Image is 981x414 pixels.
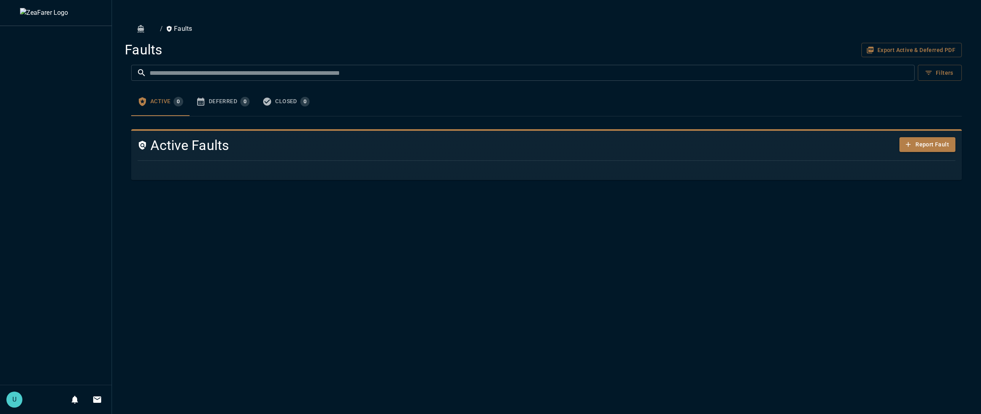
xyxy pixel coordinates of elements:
h4: Faults [125,42,163,58]
span: 0 [174,98,183,105]
div: Closed [275,97,310,106]
p: Faults [166,24,192,34]
button: Invitations [89,392,105,408]
div: Deferred [209,97,250,106]
button: Notifications [67,392,83,408]
li: / [160,24,163,34]
h4: Active Faults [138,137,818,154]
img: ZeaFarer Logo [20,8,92,18]
span: 0 [240,98,250,105]
button: Report Fault [899,137,955,152]
span: 0 [300,98,310,105]
button: Filters [918,65,962,81]
div: U [6,392,22,408]
div: Active [150,97,183,106]
button: Export Active & Deferred PDF [861,43,962,58]
div: faults tabs [131,87,962,116]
